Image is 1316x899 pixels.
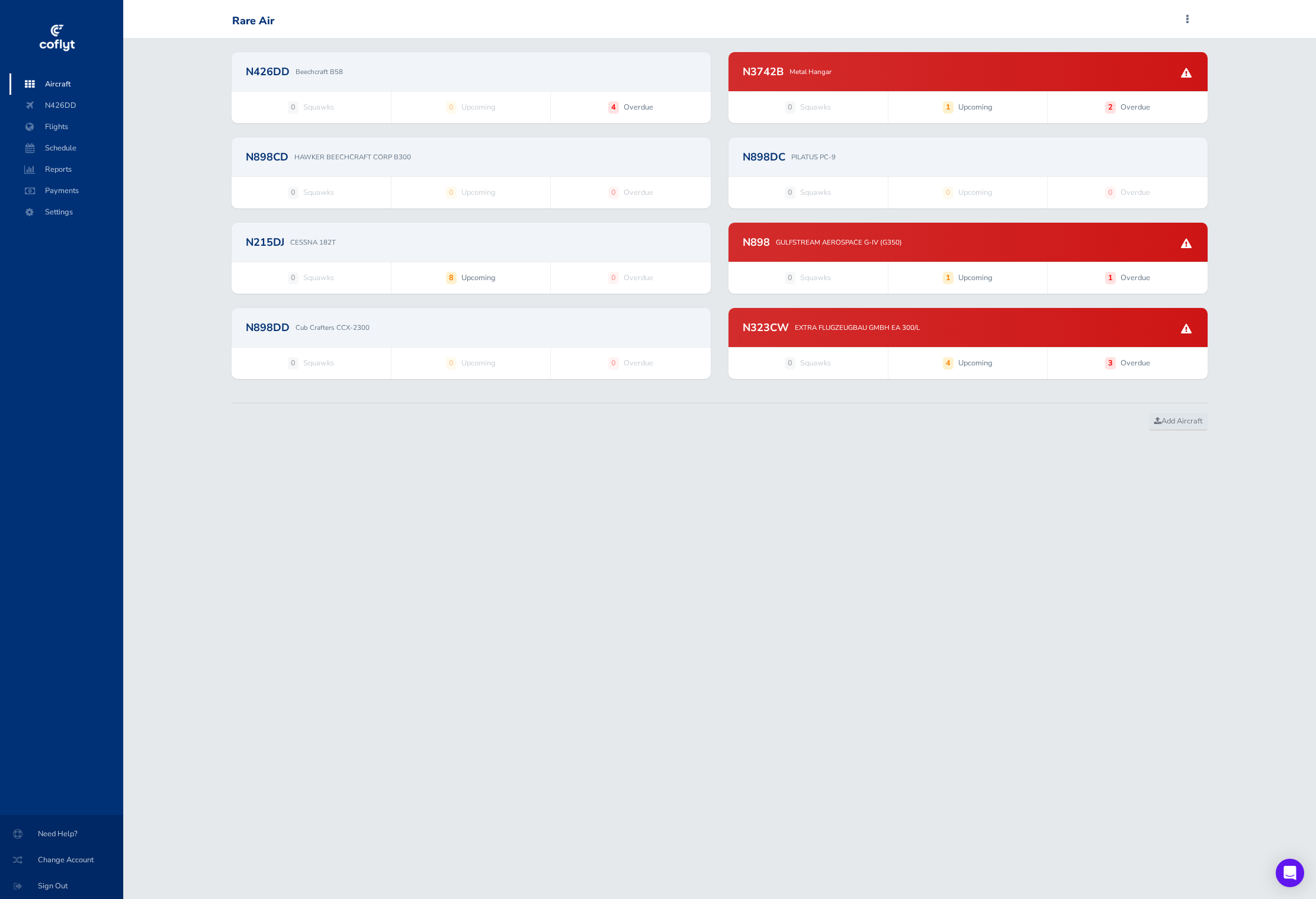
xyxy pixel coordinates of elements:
strong: 1 [943,101,954,113]
span: Reports [21,159,111,180]
div: Rare Air [232,15,274,28]
h2: N215DJ [246,237,284,248]
span: Aircraft [21,73,111,95]
a: N3742B Metal Hangar 0 Squawks 1 Upcoming 2 Overdue [728,52,1208,123]
strong: 0 [785,357,795,369]
span: Upcoming [461,272,496,284]
p: Beechcraft B58 [296,66,343,77]
span: Squawks [303,101,334,113]
strong: 3 [1105,357,1116,369]
p: CESSNA 182T [290,237,336,248]
a: Add Aircraft [1149,413,1208,431]
h2: N3742B [743,66,784,77]
strong: 4 [943,357,954,369]
a: N215DJ CESSNA 182T 0 Squawks 8 Upcoming 0 Overdue [232,223,711,294]
strong: 2 [1105,101,1116,113]
p: EXTRA FLUGZEUGBAU GMBH EA 300/L [795,322,920,333]
span: N426DD [21,95,111,116]
strong: 0 [446,357,457,369]
span: Squawks [303,357,334,369]
h2: N898DC [743,152,785,162]
span: Overdue [1121,357,1150,369]
span: Payments [21,180,111,201]
h2: N426DD [246,66,290,77]
strong: 0 [288,101,298,113]
a: N426DD Beechcraft B58 0 Squawks 0 Upcoming 4 Overdue [232,52,711,123]
span: Upcoming [461,187,496,198]
a: N323CW EXTRA FLUGZEUGBAU GMBH EA 300/L 0 Squawks 4 Upcoming 3 Overdue [728,308,1208,379]
span: Squawks [303,187,334,198]
strong: 0 [785,272,795,284]
span: Overdue [1121,272,1150,284]
strong: 0 [446,187,457,198]
span: Squawks [800,101,831,113]
strong: 0 [785,101,795,113]
span: Overdue [624,272,653,284]
strong: 4 [608,101,619,113]
span: Need Help? [14,823,109,845]
strong: 0 [608,357,619,369]
span: Flights [21,116,111,137]
strong: 0 [288,272,298,284]
a: N898CD HAWKER BEECHCRAFT CORP B300 0 Squawks 0 Upcoming 0 Overdue [232,137,711,208]
span: Squawks [303,272,334,284]
span: Upcoming [958,187,993,198]
p: Cub Crafters CCX-2300 [296,322,370,333]
h2: N898DD [246,322,290,333]
p: HAWKER BEECHCRAFT CORP B300 [294,152,411,162]
span: Upcoming [461,357,496,369]
span: Overdue [1121,101,1150,113]
span: Schedule [21,137,111,159]
strong: 0 [608,187,619,198]
strong: 0 [446,101,457,113]
strong: 0 [1105,187,1116,198]
strong: 0 [785,187,795,198]
span: Overdue [624,187,653,198]
a: N898DC PILATUS PC-9 0 Squawks 0 Upcoming 0 Overdue [728,137,1208,208]
span: Squawks [800,187,831,198]
span: Squawks [800,357,831,369]
strong: 0 [608,272,619,284]
strong: 0 [943,187,954,198]
span: Add Aircraft [1154,416,1202,426]
span: Squawks [800,272,831,284]
p: PILATUS PC-9 [791,152,836,162]
span: Sign Out [14,875,109,897]
span: Overdue [624,357,653,369]
h2: N898 [743,237,770,248]
h2: N898CD [246,152,288,162]
strong: 8 [446,272,457,284]
span: Upcoming [958,272,993,284]
span: Upcoming [958,357,993,369]
p: Metal Hangar [789,66,832,77]
h2: N323CW [743,322,789,333]
strong: 1 [1105,272,1116,284]
span: Overdue [624,101,653,113]
strong: 0 [288,357,298,369]
a: N898 GULFSTREAM AEROSPACE G-IV (G350) 0 Squawks 1 Upcoming 1 Overdue [728,223,1208,294]
span: Overdue [1121,187,1150,198]
span: Change Account [14,849,109,871]
span: Upcoming [461,101,496,113]
a: N898DD Cub Crafters CCX-2300 0 Squawks 0 Upcoming 0 Overdue [232,308,711,379]
p: GULFSTREAM AEROSPACE G-IV (G350) [776,237,902,248]
img: coflyt logo [37,21,76,56]
strong: 1 [943,272,954,284]
span: Settings [21,201,111,223]
span: Upcoming [958,101,993,113]
div: Open Intercom Messenger [1276,859,1304,887]
strong: 0 [288,187,298,198]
